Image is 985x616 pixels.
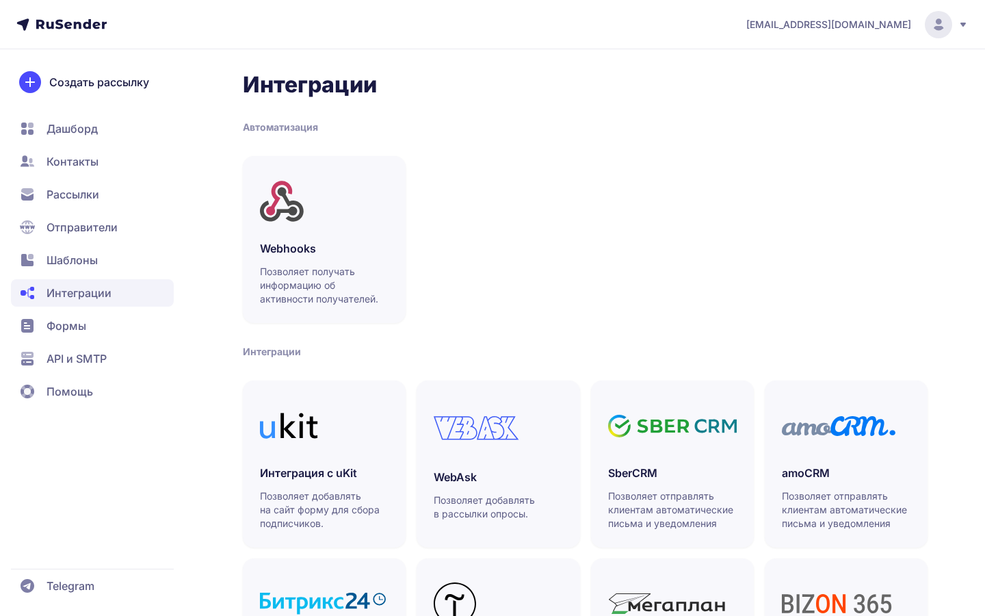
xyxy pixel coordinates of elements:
span: Шаблоны [47,252,98,268]
p: Позволяет добавлять в рассылки опросы. [434,493,562,521]
p: Позволяет отправлять клиентам автоматические письма и уведомления [782,489,910,530]
a: WebAskПозволяет добавлять в рассылки опросы. [417,381,579,548]
span: API и SMTP [47,350,107,367]
p: Позволяет добавлять на сайт форму для сбора подписчиков. [260,489,389,530]
div: Интеграции [243,345,928,359]
span: Рассылки [47,186,99,203]
h3: SberCRM [608,465,737,481]
span: Telegram [47,578,94,594]
a: Telegram [11,572,174,600]
span: Помощь [47,383,93,400]
h3: amoCRM [782,465,910,481]
h2: Интеграции [243,71,928,99]
span: Интеграции [47,285,111,301]
span: Формы [47,318,86,334]
p: Позволяет отправлять клиентам автоматические письма и уведомления [608,489,737,530]
div: Автоматизация [243,120,928,134]
h3: Webhooks [260,240,389,257]
span: Отправители [47,219,118,235]
span: Создать рассылку [49,74,149,90]
h3: Интеграция с uKit [260,465,389,481]
span: [EMAIL_ADDRESS][DOMAIN_NAME] [746,18,911,31]
p: Позволяет получать информацию об активности получателей. [260,265,389,306]
span: Дашборд [47,120,98,137]
a: SberCRMПозволяет отправлять клиентам автоматические письма и уведомления [591,381,754,548]
h3: WebAsk [434,469,562,485]
a: amoCRMПозволяет отправлять клиентам автоматические письма и уведомления [765,381,928,548]
span: Контакты [47,153,98,170]
a: Интеграция с uKitПозволяет добавлять на сайт форму для сбора подписчиков. [243,381,406,548]
a: WebhooksПозволяет получать информацию об активности получателей. [243,156,406,323]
